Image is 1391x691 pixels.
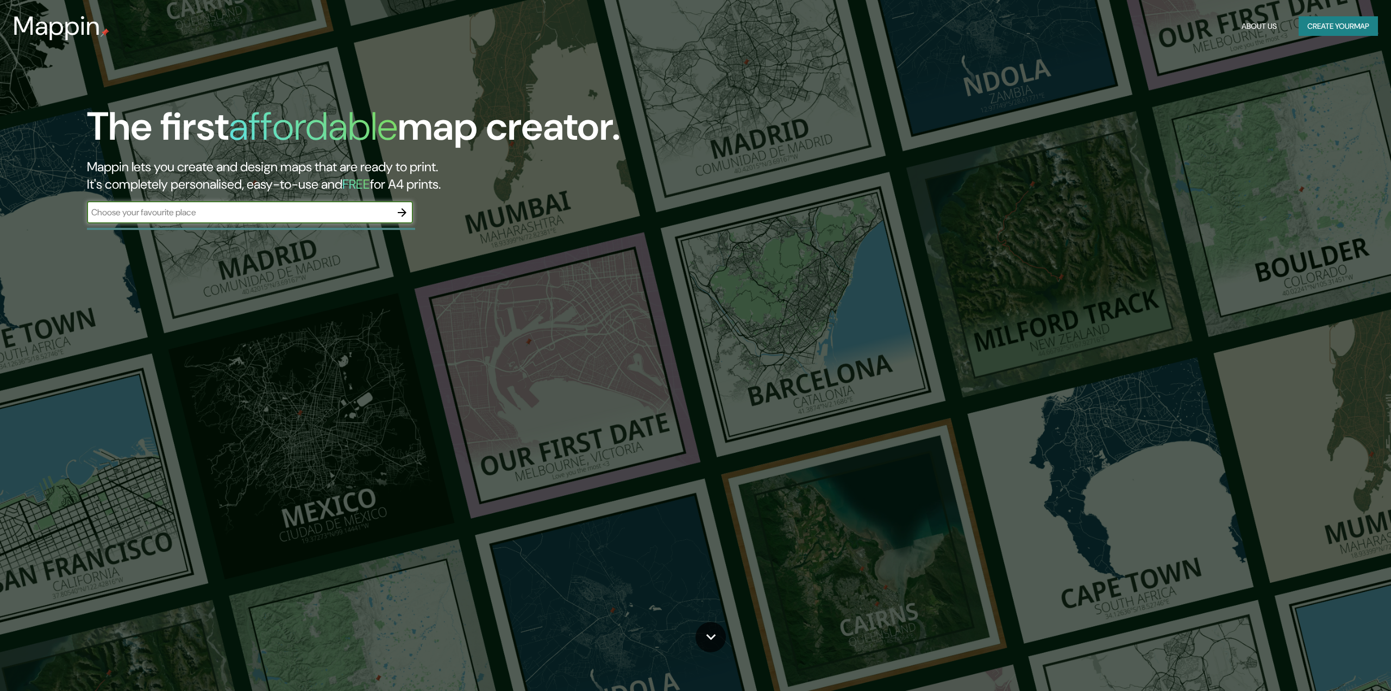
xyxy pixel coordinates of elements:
[13,11,101,41] h3: Mappin
[87,104,621,158] h1: The first map creator.
[87,158,782,193] h2: Mappin lets you create and design maps that are ready to print. It's completely personalised, eas...
[101,28,109,37] img: mappin-pin
[87,206,391,219] input: Choose your favourite place
[1299,16,1378,36] button: Create yourmap
[1237,16,1281,36] button: About Us
[229,101,398,152] h1: affordable
[342,176,370,192] h5: FREE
